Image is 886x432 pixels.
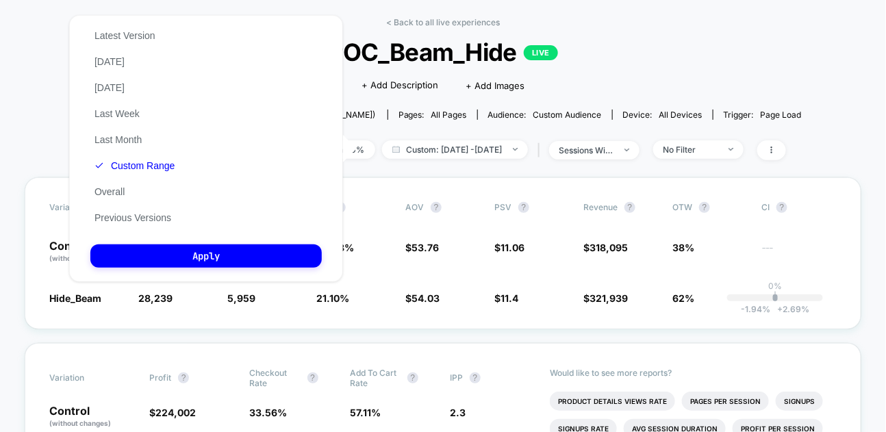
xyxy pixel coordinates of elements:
[49,240,125,264] p: Control
[49,405,136,429] p: Control
[398,110,467,120] div: Pages:
[466,80,524,91] span: + Add Images
[227,292,255,304] span: 5,959
[663,144,718,155] div: No Filter
[776,392,823,411] li: Signups
[682,392,769,411] li: Pages Per Session
[518,202,529,213] button: ?
[590,242,628,253] span: 318,095
[90,81,129,94] button: [DATE]
[583,202,618,212] span: Revenue
[494,202,511,212] span: PSV
[316,292,349,304] span: 21.10 %
[761,202,837,213] span: CI
[49,292,101,304] span: Hide_Beam
[405,292,440,304] span: $
[583,292,628,304] span: $
[90,134,146,146] button: Last Month
[431,110,467,120] span: all pages
[49,254,111,262] span: (without changes)
[450,372,463,383] span: IPP
[699,202,710,213] button: ?
[470,372,481,383] button: ?
[178,372,189,383] button: ?
[672,292,694,304] span: 62%
[768,281,782,291] p: 0%
[590,292,628,304] span: 321,939
[250,368,301,388] span: Checkout Rate
[350,368,401,388] span: Add To Cart Rate
[155,407,196,418] span: 224,002
[742,304,771,314] span: -1.94 %
[450,407,466,418] span: 2.3
[559,145,614,155] div: sessions with impression
[672,202,748,213] span: OTW
[583,242,628,253] span: $
[778,304,783,314] span: +
[90,244,322,268] button: Apply
[149,407,196,418] span: $
[90,160,179,172] button: Custom Range
[350,407,381,418] span: 57.11 %
[501,292,518,304] span: 11.4
[550,368,837,378] p: Would like to see more reports?
[412,242,439,253] span: 53.76
[362,79,438,92] span: + Add Description
[624,149,629,151] img: end
[386,17,500,27] a: < Back to all live experiences
[550,392,675,411] li: Product Details Views Rate
[771,304,810,314] span: 2.69 %
[49,202,125,213] span: Variation
[307,372,318,383] button: ?
[392,146,400,153] img: calendar
[761,244,837,264] span: ---
[533,110,602,120] span: Custom Audience
[488,110,602,120] div: Audience:
[90,212,175,224] button: Previous Versions
[405,242,439,253] span: $
[121,38,766,66] span: POC_Beam_Hide
[761,110,802,120] span: Page Load
[49,419,111,427] span: (without changes)
[535,140,549,160] span: |
[612,110,713,120] span: Device:
[405,202,424,212] span: AOV
[90,55,129,68] button: [DATE]
[724,110,802,120] div: Trigger:
[776,202,787,213] button: ?
[138,292,173,304] span: 28,239
[494,242,524,253] span: $
[49,368,125,388] span: Variation
[149,372,171,383] span: Profit
[513,148,518,151] img: end
[494,292,518,304] span: $
[382,140,528,159] span: Custom: [DATE] - [DATE]
[524,45,558,60] p: LIVE
[407,372,418,383] button: ?
[90,186,129,198] button: Overall
[774,291,776,301] p: |
[250,407,288,418] span: 33.56 %
[729,148,733,151] img: end
[90,107,144,120] button: Last Week
[90,29,160,42] button: Latest Version
[431,202,442,213] button: ?
[659,110,703,120] span: all devices
[501,242,524,253] span: 11.06
[624,202,635,213] button: ?
[412,292,440,304] span: 54.03
[672,242,694,253] span: 38%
